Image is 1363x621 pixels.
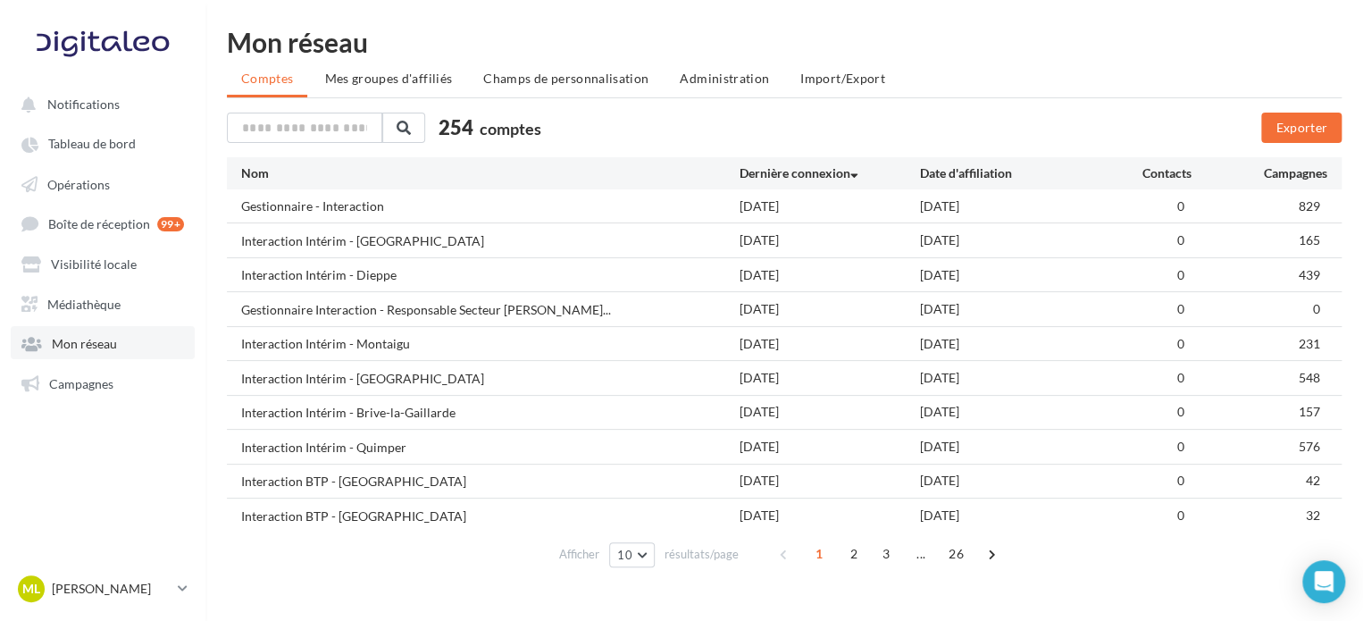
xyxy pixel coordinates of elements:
div: Interaction BTP - [GEOGRAPHIC_DATA] [241,473,466,491]
div: [DATE] [920,335,1101,353]
a: Visibilité locale [11,247,195,279]
div: Interaction Intérim - [GEOGRAPHIC_DATA] [241,232,484,250]
span: 231 [1299,336,1320,351]
span: 0 [1177,198,1184,214]
div: [DATE] [920,197,1101,215]
span: Campagnes [49,375,113,390]
span: 548 [1299,370,1320,385]
div: Dernière connexion [739,164,920,182]
a: Mon réseau [11,326,195,358]
div: Interaction BTP - [GEOGRAPHIC_DATA] [241,508,466,525]
span: Mes groupes d'affiliés [324,71,452,86]
span: Import/Export [800,71,885,86]
div: Date d'affiliation [920,164,1101,182]
span: Administration [680,71,769,86]
span: Visibilité locale [51,256,137,272]
span: Afficher [559,546,599,563]
span: Mon réseau [52,336,117,351]
div: [DATE] [739,300,920,318]
span: 42 [1306,473,1320,488]
span: 254 [439,113,473,141]
button: 10 [609,542,655,567]
a: Boîte de réception 99+ [11,206,195,239]
span: 0 [1313,301,1320,316]
span: 576 [1299,439,1320,454]
span: 165 [1299,232,1320,248]
div: [DATE] [920,300,1101,318]
a: Opérations [11,167,195,199]
div: [DATE] [920,472,1101,490]
div: [DATE] [920,438,1101,456]
span: ML [22,580,40,598]
div: [DATE] [920,369,1101,387]
button: Exporter [1261,113,1342,143]
span: 26 [941,540,971,568]
span: 0 [1177,508,1184,523]
div: [DATE] [739,335,920,353]
span: 0 [1177,301,1184,316]
span: 0 [1177,267,1184,282]
span: Champs de personnalisation [483,71,648,86]
div: [DATE] [739,438,920,456]
div: Gestionnaire - Interaction [241,197,384,215]
div: [DATE] [739,231,920,249]
div: [DATE] [739,266,920,284]
div: Interaction Intérim - Brive-la-Gaillarde [241,404,456,422]
div: [DATE] [920,507,1101,524]
div: [DATE] [739,403,920,421]
span: 32 [1306,508,1320,523]
p: [PERSON_NAME] [52,580,171,598]
span: comptes [480,119,541,138]
div: Mon réseau [227,29,1342,55]
div: Contacts [1101,164,1192,182]
span: résultats/page [665,546,739,563]
div: [DATE] [920,403,1101,421]
span: 0 [1177,439,1184,454]
div: Interaction Intérim - Dieppe [241,266,397,284]
div: [DATE] [739,507,920,524]
span: 1 [805,540,833,568]
span: 0 [1177,404,1184,419]
span: 0 [1177,232,1184,248]
span: Opérations [47,176,110,191]
div: 99+ [157,217,184,231]
div: [DATE] [920,231,1101,249]
span: ... [907,540,935,568]
div: Campagnes [1192,164,1327,182]
div: [DATE] [920,266,1101,284]
span: 3 [872,540,900,568]
span: 439 [1299,267,1320,282]
a: Campagnes [11,366,195,399]
span: Médiathèque [47,296,121,311]
div: Interaction Intérim - Quimper [241,439,406,457]
span: Tableau de bord [48,137,136,152]
span: 0 [1177,336,1184,351]
span: 0 [1177,473,1184,488]
div: Open Intercom Messenger [1302,560,1345,603]
div: Interaction Intérim - Montaigu [241,335,410,353]
span: Boîte de réception [48,216,150,231]
a: Tableau de bord [11,127,195,159]
a: Médiathèque [11,287,195,319]
span: 0 [1177,370,1184,385]
a: ML [PERSON_NAME] [14,572,191,606]
div: [DATE] [739,197,920,215]
span: 829 [1299,198,1320,214]
span: Notifications [47,97,120,112]
span: 10 [617,548,632,562]
div: [DATE] [739,472,920,490]
div: [DATE] [739,369,920,387]
span: 157 [1299,404,1320,419]
span: 2 [840,540,868,568]
div: Nom [241,164,739,182]
button: Notifications [11,88,188,120]
div: Interaction Intérim - [GEOGRAPHIC_DATA] [241,370,484,388]
span: Gestionnaire Interaction - Responsable Secteur [PERSON_NAME]... [241,301,611,319]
